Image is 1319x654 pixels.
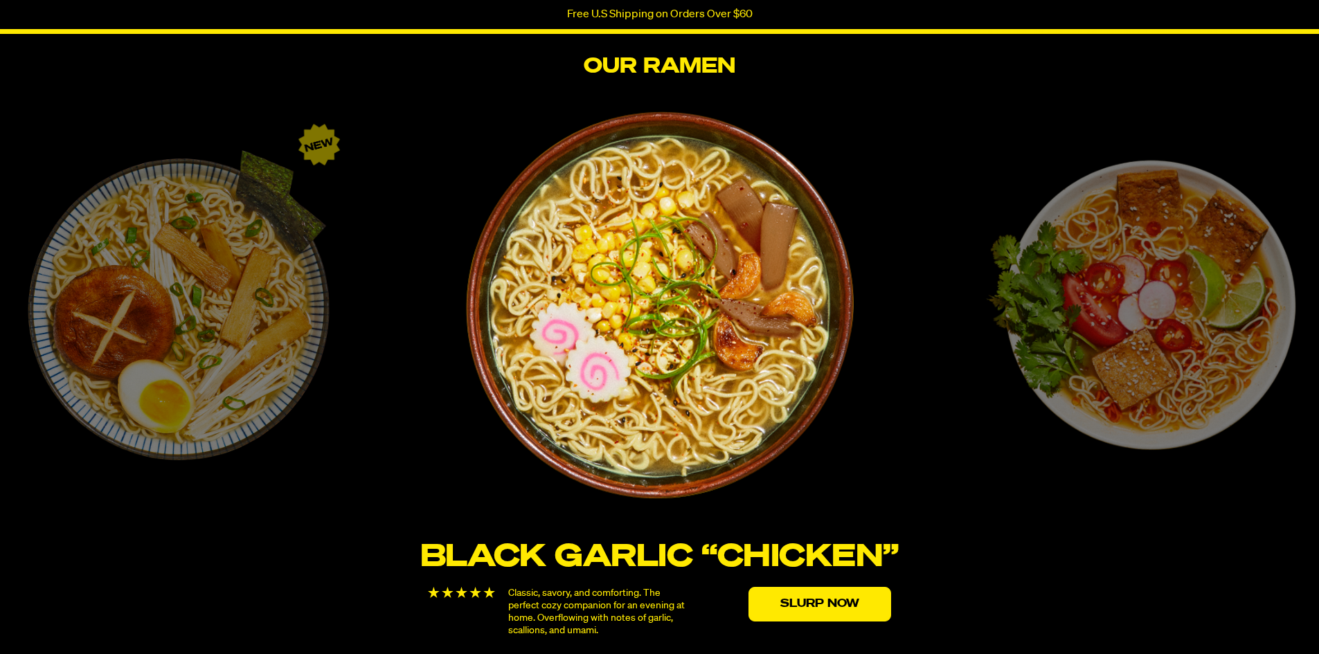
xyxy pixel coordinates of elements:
a: Slurp Now [748,587,891,621]
p: Free U.S Shipping on Orders Over $60 [567,8,753,21]
h3: Black Garlic “Chicken” [419,542,900,573]
p: Classic, savory, and comforting. The perfect cozy companion for an evening at home. Overflowing w... [508,587,690,637]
